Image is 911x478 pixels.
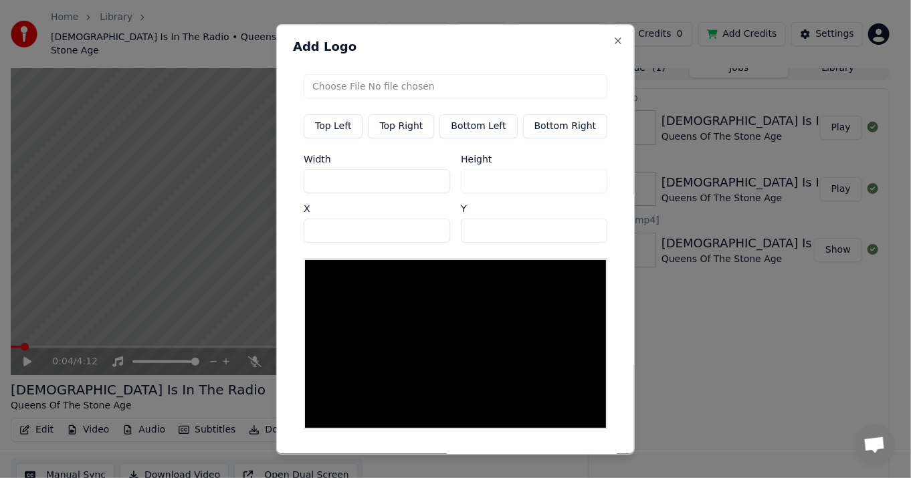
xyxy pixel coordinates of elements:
button: Bottom Left [439,114,517,138]
button: Top Right [368,114,434,138]
h2: Add Logo [293,41,618,53]
label: X [304,204,450,213]
button: Top Left [304,114,363,138]
label: Y [461,204,607,213]
label: Width [304,154,450,164]
button: Bottom Right [522,114,607,138]
label: Height [461,154,607,164]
